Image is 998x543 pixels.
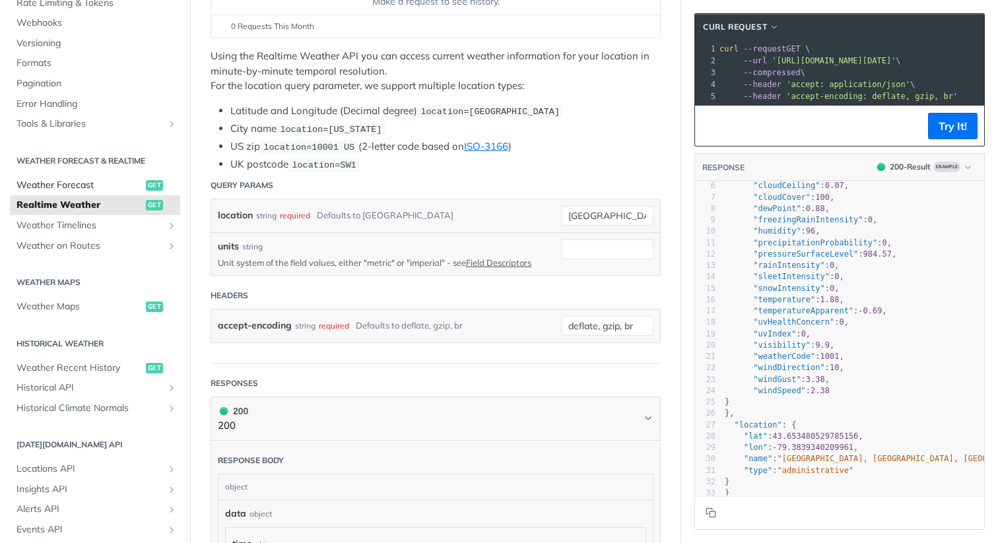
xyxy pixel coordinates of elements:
button: Show subpages for Weather Timelines [166,220,177,231]
span: Pagination [17,77,177,90]
div: 20 [695,340,715,351]
button: RESPONSE [702,161,745,174]
label: units [218,240,239,253]
span: "windDirection" [753,363,824,372]
div: 28 [695,431,715,442]
span: Webhooks [17,16,177,30]
button: Copy to clipboard [702,503,720,523]
span: Realtime Weather [17,199,143,212]
span: : , [725,238,892,247]
span: - [772,443,777,452]
a: Insights APIShow subpages for Insights API [10,480,180,499]
span: "precipitationProbability" [753,238,877,247]
p: 200 [218,418,248,433]
span: --header [743,80,782,89]
span: 0 [834,272,839,281]
div: 17 [695,305,715,317]
span: get [146,363,163,373]
div: 8 [695,203,715,214]
span: 2.38 [811,386,830,395]
a: Historical APIShow subpages for Historical API [10,378,180,398]
button: 200 200200 [218,404,653,433]
div: string [256,206,277,225]
div: object [218,474,649,499]
span: "type" [744,466,772,475]
span: curl [719,44,739,53]
div: required [280,206,310,225]
div: 4 [695,79,717,90]
span: : , [725,431,863,441]
span: 0.07 [825,181,844,190]
span: Events API [17,523,163,536]
button: 200200-ResultExample [871,160,978,174]
span: : , [725,352,844,361]
span: Historical API [17,381,163,395]
span: location=10001 US [263,143,354,152]
span: 1001 [820,352,840,361]
div: 15 [695,283,715,294]
span: Alerts API [17,503,163,516]
li: US zip (2-letter code based on ) [230,139,661,154]
span: "windSpeed" [753,386,805,395]
a: Weather Recent Historyget [10,358,180,378]
span: } [725,488,729,497]
span: "sleetIntensity" [753,272,830,281]
span: "dewPoint" [753,204,801,213]
a: Weather TimelinesShow subpages for Weather Timelines [10,216,180,236]
div: 21 [695,351,715,362]
a: Field Descriptors [466,257,531,268]
span: location=SW1 [292,160,356,170]
div: 22 [695,362,715,373]
div: 18 [695,317,715,328]
a: Webhooks [10,13,180,33]
button: Copy to clipboard [702,116,720,136]
span: "cloudCeiling" [753,181,820,190]
div: 26 [695,408,715,419]
span: Error Handling [17,98,177,111]
div: 24 [695,385,715,397]
span: --compressed [743,68,801,77]
p: Unit system of the field values, either "metric" or "imperial" - see [218,257,541,269]
a: Weather on RoutesShow subpages for Weather on Routes [10,236,180,256]
span: : , [725,443,858,452]
span: : , [725,317,849,327]
div: 33 [695,488,715,499]
span: location=[US_STATE] [280,125,382,135]
span: 0 [882,238,886,247]
p: Using the Realtime Weather API you can access current weather information for your location in mi... [211,49,661,94]
a: Tools & LibrariesShow subpages for Tools & Libraries [10,114,180,134]
span: "lon" [744,443,768,452]
div: 32 [695,476,715,488]
span: \ [719,56,901,65]
span: Tools & Libraries [17,117,163,131]
span: Weather Maps [17,300,143,313]
button: Show subpages for Tools & Libraries [166,119,177,129]
label: accept-encoding [218,316,292,335]
span: "uvHealthConcern" [753,317,834,327]
span: 'accept: application/json' [786,80,910,89]
a: ISO-3166 [464,140,508,152]
span: 10 [830,363,839,372]
span: - [858,306,863,315]
span: "name" [744,454,772,463]
span: : [725,466,853,475]
button: cURL Request [698,20,784,34]
div: 11 [695,238,715,249]
span: --request [743,44,786,53]
span: : , [725,340,834,350]
div: Defaults to [GEOGRAPHIC_DATA] [317,206,453,225]
span: Insights API [17,483,163,496]
span: 100 [815,193,830,202]
span: 0 Requests This Month [231,20,314,32]
span: Weather Timelines [17,219,163,232]
a: Formats [10,53,180,73]
h2: Weather Maps [10,276,180,288]
div: 14 [695,271,715,282]
span: "temperatureApparent" [753,306,853,315]
div: 25 [695,397,715,408]
a: Locations APIShow subpages for Locations API [10,459,180,479]
span: --header [743,92,782,101]
span: 96 [806,226,815,236]
button: Show subpages for Locations API [166,464,177,474]
span: --url [743,56,767,65]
